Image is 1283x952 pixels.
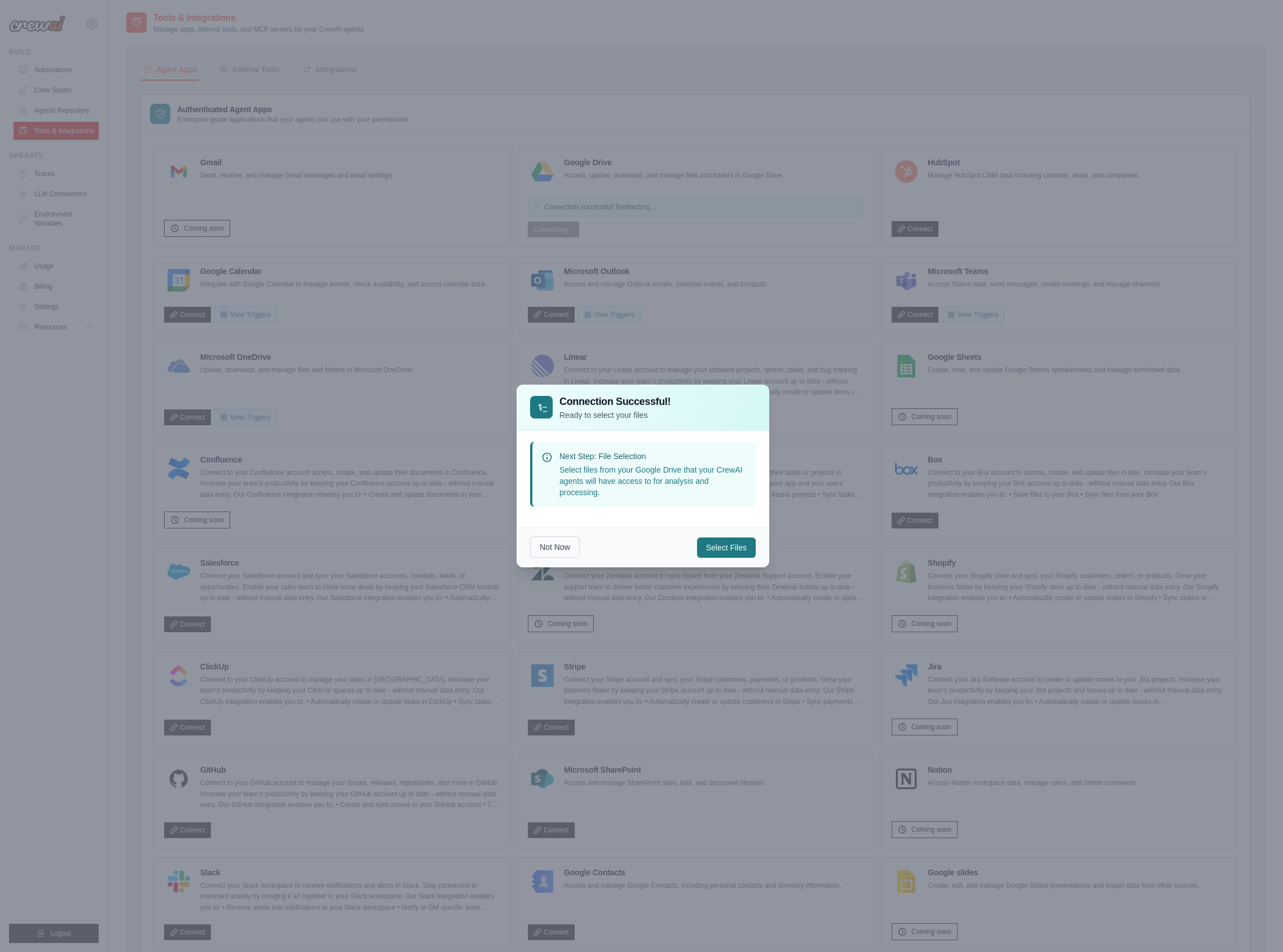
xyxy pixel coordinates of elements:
p: Next Step: File Selection [559,451,747,462]
iframe: Chat Widget [1227,898,1283,952]
p: Select files from your Google Drive that your CrewAI agents will have access to for analysis and ... [559,464,747,498]
p: Ready to select your files [559,409,671,421]
button: Not Now [530,536,580,558]
h3: Connection Successful! [559,394,671,409]
button: Select Files [697,537,756,558]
